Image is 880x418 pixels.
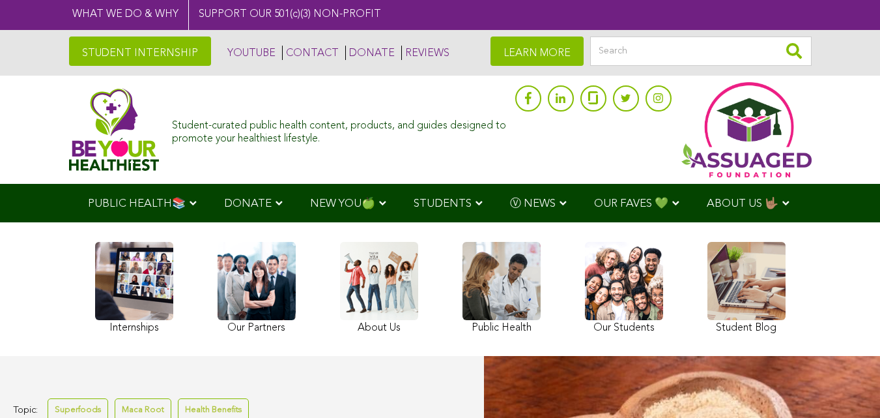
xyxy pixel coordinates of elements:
[490,37,584,66] a: LEARN MORE
[588,91,597,104] img: glassdoor
[345,46,395,60] a: DONATE
[707,198,778,209] span: ABOUT US 🤟🏽
[69,37,211,66] a: STUDENT INTERNSHIP
[69,88,160,171] img: Assuaged
[69,184,812,222] div: Navigation Menu
[172,113,508,145] div: Student-curated public health content, products, and guides designed to promote your healthiest l...
[681,82,812,177] img: Assuaged App
[282,46,339,60] a: CONTACT
[401,46,449,60] a: REVIEWS
[310,198,375,209] span: NEW YOU🍏
[590,37,812,66] input: Search
[224,198,272,209] span: DONATE
[510,198,556,209] span: Ⓥ NEWS
[594,198,668,209] span: OUR FAVES 💚
[224,46,276,60] a: YOUTUBE
[815,355,880,418] iframe: Chat Widget
[88,198,186,209] span: PUBLIC HEALTH📚
[414,198,472,209] span: STUDENTS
